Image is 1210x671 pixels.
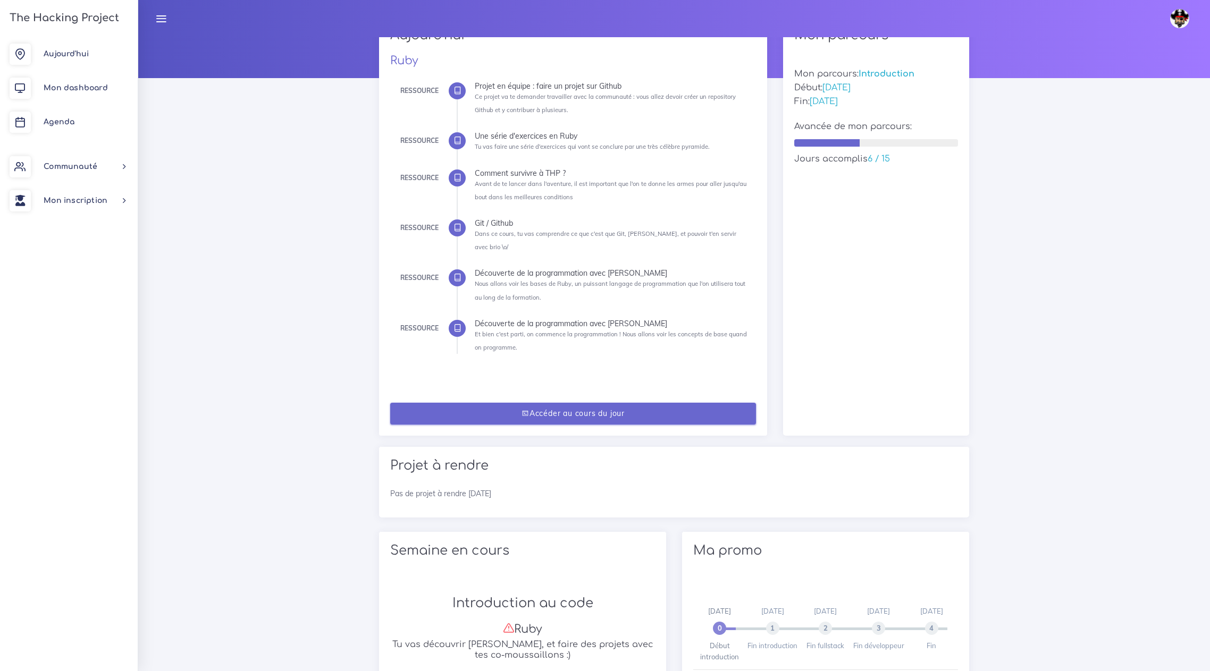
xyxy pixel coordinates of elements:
span: Agenda [44,118,74,126]
span: Communauté [44,163,97,171]
span: [DATE] [708,607,731,615]
span: Fin introduction [747,641,797,650]
h3: The Hacking Project [6,12,119,24]
span: Fin [927,641,936,650]
small: Dans ce cours, tu vas comprendre ce que c'est que Git, [PERSON_NAME], et pouvoir t'en servir avec... [475,230,736,251]
div: Ressource [400,222,439,234]
div: Ressource [400,272,439,284]
span: 1 [766,622,779,635]
span: Mon dashboard [44,84,108,92]
span: 4 [925,622,938,635]
div: Ressource [400,322,439,334]
span: Aujourd'hui [44,50,89,58]
div: Ressource [400,172,439,184]
span: [DATE] [920,607,943,615]
span: [DATE] [814,607,837,615]
p: Pas de projet à rendre [DATE] [390,488,958,499]
div: Ressource [400,85,439,97]
span: Début introduction [700,641,739,660]
a: Accéder au cours du jour [390,403,756,424]
div: Projet en équipe : faire un projet sur Github [475,82,748,90]
h3: Ruby [390,622,655,636]
span: 3 [872,622,885,635]
h2: Introduction au code [390,596,655,611]
span: 6 / 15 [868,154,890,164]
span: 0 [713,622,726,635]
span: [DATE] [822,83,851,92]
h2: Semaine en cours [390,543,655,558]
h5: Début: [794,83,958,93]
div: Git / Github [475,219,748,227]
a: Ruby [390,54,418,67]
small: Nous allons voir les bases de Ruby, un puissant langage de programmation que l'on utilisera tout ... [475,280,745,301]
div: Comment survivre à THP ? [475,169,748,177]
small: Et bien c'est parti, on commence la programmation ! Nous allons voir les concepts de base quand o... [475,330,747,351]
h5: Avancée de mon parcours: [794,122,958,132]
div: Découverte de la programmation avec [PERSON_NAME] [475,320,748,327]
h5: Fin: [794,97,958,107]
span: Mon inscription [44,197,107,205]
div: Une série d'exercices en Ruby [475,132,748,140]
h2: Aujourd'hui [390,28,756,50]
span: 2 [819,622,832,635]
span: Fin développeur [853,641,904,650]
img: avatar [1170,9,1189,28]
h2: Projet à rendre [390,458,958,473]
small: Ce projet va te demander travailler avec la communauté : vous allez devoir créer un repository Gi... [475,93,736,114]
h5: Tu vas découvrir [PERSON_NAME], et faire des projets avec tes co-moussaillons :) [390,640,655,660]
span: [DATE] [761,607,784,615]
small: Avant de te lancer dans l'aventure, il est important que l'on te donne les armes pour aller jusqu... [475,180,746,201]
span: [DATE] [867,607,890,615]
small: Tu vas faire une série d'exercices qui vont se conclure par une très célèbre pyramide. [475,143,710,150]
h5: Jours accomplis [794,154,958,164]
h2: Ma promo [693,543,958,558]
span: Fin fullstack [806,641,844,650]
div: Ressource [400,135,439,147]
span: [DATE] [810,97,838,106]
span: Introduction [859,69,914,79]
div: Découverte de la programmation avec [PERSON_NAME] [475,269,748,277]
h5: Mon parcours: [794,69,958,79]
